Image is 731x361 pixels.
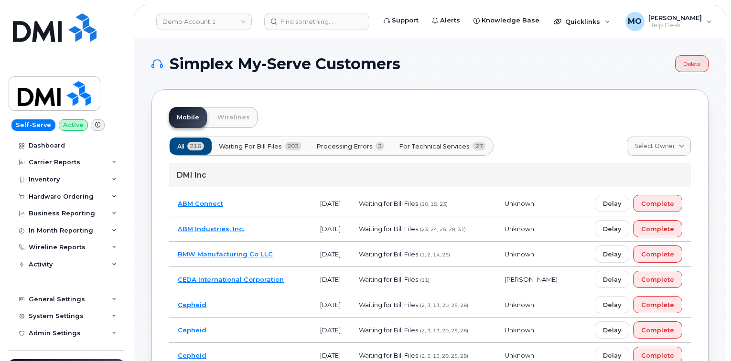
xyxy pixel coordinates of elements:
[312,216,350,242] td: [DATE]
[641,326,674,335] span: Complete
[675,55,709,72] a: Delete
[635,142,675,150] span: Select Owner
[420,201,448,207] span: (10, 15, 23)
[312,191,350,216] td: [DATE]
[178,351,206,359] a: Cepheid
[633,245,682,263] button: Complete
[420,353,468,359] span: (2, 3, 13, 20, 25, 28)
[505,200,534,207] span: Unknown
[633,296,682,313] button: Complete
[633,220,682,237] button: Complete
[633,195,682,212] button: Complete
[595,195,629,212] button: Delay
[595,245,629,263] button: Delay
[210,107,258,128] a: Wirelines
[603,326,621,335] span: Delay
[359,351,418,359] span: Waiting for Bill Files
[595,271,629,288] button: Delay
[178,326,206,334] a: Cepheid
[633,271,682,288] button: Complete
[627,137,691,156] a: Select Owner
[170,57,400,71] span: Simplex My-Serve Customers
[359,301,418,308] span: Waiting for Bill Files
[603,275,621,284] span: Delay
[178,276,284,283] a: CEDA International Corporation
[169,107,207,128] a: Mobile
[359,276,418,283] span: Waiting for Bill Files
[505,301,534,308] span: Unknown
[420,252,450,258] span: (1, 2, 14, 25)
[603,224,621,234] span: Delay
[641,275,674,284] span: Complete
[178,250,273,258] a: BMW Manufacturing Co LLC
[420,226,466,233] span: (23, 24, 25, 28, 31)
[595,321,629,339] button: Delay
[603,300,621,309] span: Delay
[178,301,206,308] a: Cepheid
[633,321,682,339] button: Complete
[312,267,350,292] td: [DATE]
[420,302,468,308] span: (2, 3, 13, 20, 25, 28)
[359,326,418,334] span: Waiting for Bill Files
[603,199,621,208] span: Delay
[641,351,674,360] span: Complete
[473,142,485,150] span: 27
[178,225,244,233] a: ABM Industries, Inc.
[359,200,418,207] span: Waiting for Bill Files
[376,142,385,150] span: 3
[505,276,558,283] span: [PERSON_NAME]
[641,224,674,234] span: Complete
[312,292,350,318] td: [DATE]
[359,250,418,258] span: Waiting for Bill Files
[595,296,629,313] button: Delay
[285,142,301,150] span: 203
[169,163,691,187] div: DMI Inc
[505,326,534,334] span: Unknown
[420,328,468,334] span: (2, 3, 13, 20, 25, 28)
[399,142,470,151] span: For Technical Services
[505,250,534,258] span: Unknown
[219,142,282,151] span: Waiting for Bill Files
[312,318,350,343] td: [DATE]
[641,250,674,259] span: Complete
[641,300,674,309] span: Complete
[603,250,621,259] span: Delay
[505,225,534,233] span: Unknown
[505,351,534,359] span: Unknown
[595,220,629,237] button: Delay
[316,142,373,151] span: Processing Errors
[603,351,621,360] span: Delay
[641,199,674,208] span: Complete
[312,242,350,267] td: [DATE]
[178,200,223,207] a: ABM Connect
[359,225,418,233] span: Waiting for Bill Files
[420,277,430,283] span: (11)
